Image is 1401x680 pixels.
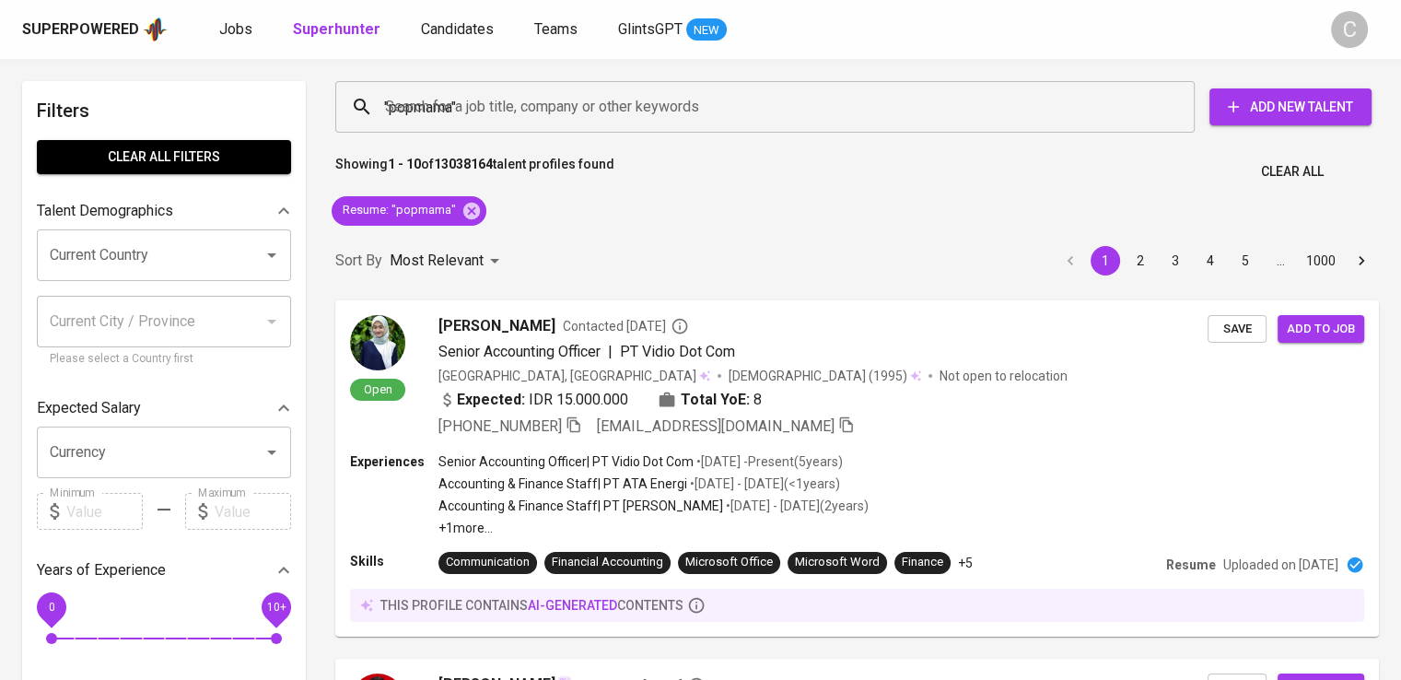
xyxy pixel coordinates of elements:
div: IDR 15.000.000 [438,389,628,411]
b: 1 - 10 [388,157,421,171]
span: Add to job [1287,319,1355,340]
a: Open[PERSON_NAME]Contacted [DATE]Senior Accounting Officer|PT Vidio Dot Com[GEOGRAPHIC_DATA], [GE... [335,300,1379,637]
p: Talent Demographics [37,200,173,222]
p: Showing of talent profiles found [335,155,614,189]
p: Please select a Country first [50,350,278,369]
p: Expected Salary [37,397,141,419]
button: Open [259,242,285,268]
h6: Filters [37,96,291,125]
input: Value [66,493,143,530]
p: this profile contains contents [380,596,683,615]
div: Most Relevant [390,244,506,278]
span: Contacted [DATE] [563,317,689,335]
p: Experiences [350,452,438,471]
button: page 1 [1091,246,1120,276]
button: Save [1208,315,1267,344]
span: Teams [534,20,578,38]
span: NEW [686,21,727,40]
p: Senior Accounting Officer | PT Vidio Dot Com [438,452,694,471]
span: Candidates [421,20,494,38]
span: Save [1217,319,1257,340]
b: Total YoE: [681,389,750,411]
button: Clear All filters [37,140,291,174]
a: Candidates [421,18,497,41]
div: C [1331,11,1368,48]
span: [PERSON_NAME] [438,315,555,337]
button: Go to page 5 [1231,246,1260,276]
div: Microsoft Office [685,554,773,571]
button: Clear All [1254,155,1331,189]
button: Add to job [1278,315,1364,344]
a: Superhunter [293,18,384,41]
p: Sort By [335,250,382,272]
a: Superpoweredapp logo [22,16,168,43]
p: Accounting & Finance Staff | PT [PERSON_NAME] [438,497,723,515]
span: 10+ [266,601,286,614]
a: Jobs [219,18,256,41]
span: AI-generated [528,598,617,613]
button: Go to page 1000 [1301,246,1341,276]
div: Microsoft Word [795,554,880,571]
b: Superhunter [293,20,380,38]
button: Go to page 3 [1161,246,1190,276]
b: 13038164 [434,157,493,171]
span: Jobs [219,20,252,38]
a: Teams [534,18,581,41]
input: Value [215,493,291,530]
p: • [DATE] - [DATE] ( 2 years ) [723,497,869,515]
span: Add New Talent [1224,96,1357,119]
p: +1 more ... [438,519,869,537]
img: 1ade639970a0a26d49234b84af85db3b.jpg [350,315,405,370]
b: Expected: [457,389,525,411]
span: PT Vidio Dot Com [620,343,735,360]
span: [EMAIL_ADDRESS][DOMAIN_NAME] [597,417,835,435]
div: … [1266,252,1295,270]
span: Resume : "popmama" [332,202,467,219]
span: | [608,341,613,363]
nav: pagination navigation [1053,246,1379,276]
span: [DEMOGRAPHIC_DATA] [729,367,869,385]
div: Expected Salary [37,390,291,427]
button: Go to next page [1347,246,1376,276]
p: Not open to relocation [940,367,1068,385]
div: Financial Accounting [552,554,663,571]
div: (1995) [729,367,921,385]
p: Accounting & Finance Staff | PT ATA Energi [438,475,687,493]
span: [PHONE_NUMBER] [438,417,562,435]
button: Open [259,440,285,465]
span: Clear All [1261,160,1324,183]
div: Talent Demographics [37,193,291,229]
div: [GEOGRAPHIC_DATA], [GEOGRAPHIC_DATA] [438,367,710,385]
button: Go to page 2 [1126,246,1155,276]
p: Uploaded on [DATE] [1223,556,1338,574]
span: 0 [48,601,54,614]
span: Clear All filters [52,146,276,169]
div: Resume: "popmama" [332,196,486,226]
button: Add New Talent [1209,88,1372,125]
span: Open [356,381,400,397]
div: Superpowered [22,19,139,41]
span: GlintsGPT [618,20,683,38]
svg: By Batam recruiter [671,317,689,335]
p: • [DATE] - Present ( 5 years ) [694,452,843,471]
p: Resume [1166,556,1216,574]
a: GlintsGPT NEW [618,18,727,41]
p: Skills [350,552,438,570]
span: 8 [753,389,762,411]
p: +5 [958,554,973,572]
span: Senior Accounting Officer [438,343,601,360]
div: Years of Experience [37,552,291,589]
button: Go to page 4 [1196,246,1225,276]
div: Communication [446,554,530,571]
img: app logo [143,16,168,43]
p: • [DATE] - [DATE] ( <1 years ) [687,475,840,493]
div: Finance [902,554,943,571]
p: Years of Experience [37,559,166,581]
p: Most Relevant [390,250,484,272]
